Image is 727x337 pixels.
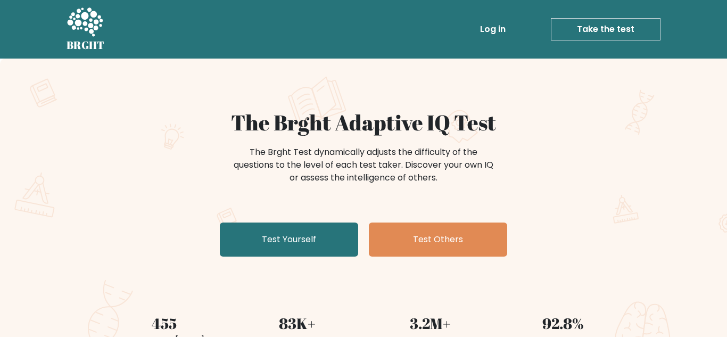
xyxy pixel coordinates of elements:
h1: The Brght Adaptive IQ Test [104,110,623,135]
div: The Brght Test dynamically adjusts the difficulty of the questions to the level of each test take... [230,146,497,184]
a: Log in [476,19,510,40]
div: 455 [104,312,224,334]
h5: BRGHT [67,39,105,52]
div: 3.2M+ [370,312,490,334]
div: 83K+ [237,312,357,334]
a: Take the test [551,18,660,40]
a: Test Yourself [220,223,358,257]
a: Test Others [369,223,507,257]
div: 92.8% [503,312,623,334]
a: BRGHT [67,4,105,54]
